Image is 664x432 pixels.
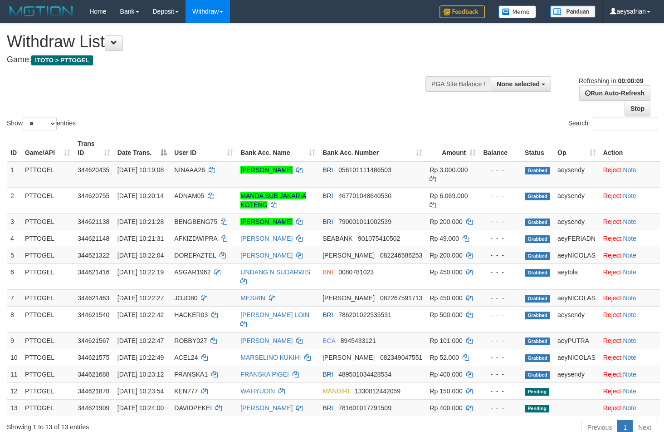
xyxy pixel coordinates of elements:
[7,419,270,432] div: Showing 1 to 13 of 13 entries
[483,234,518,243] div: - - -
[174,218,217,225] span: BENGBENG75
[338,404,391,412] span: Copy 781601017791509 to clipboard
[240,404,293,412] a: [PERSON_NAME]
[525,295,550,303] span: Grabbed
[623,218,636,225] a: Note
[7,55,434,65] h4: Game:
[21,135,74,161] th: Game/API: activate to sort column ascending
[603,387,621,395] a: Reject
[338,218,391,225] span: Copy 790001011002539 to clipboard
[491,76,551,92] button: None selected
[525,269,550,277] span: Grabbed
[483,191,518,200] div: - - -
[7,187,21,213] td: 2
[430,354,459,361] span: Rp 52.000
[21,213,74,230] td: PTTOGEL
[525,388,549,396] span: Pending
[525,338,550,345] span: Grabbed
[618,77,643,84] strong: 00:00:09
[322,311,333,318] span: BRI
[483,370,518,379] div: - - -
[600,289,660,306] td: ·
[78,337,109,344] span: 344621567
[600,161,660,188] td: ·
[7,33,434,51] h1: Withdraw List
[600,332,660,349] td: ·
[21,230,74,247] td: PTTOGEL
[525,405,549,412] span: Pending
[237,135,319,161] th: Bank Acc. Name: activate to sort column ascending
[600,349,660,366] td: ·
[117,192,164,199] span: [DATE] 10:20:14
[322,354,375,361] span: [PERSON_NAME]
[600,399,660,416] td: ·
[497,80,540,88] span: None selected
[78,354,109,361] span: 344621575
[322,387,349,395] span: MANDIRI
[358,235,400,242] span: Copy 901075410502 to clipboard
[319,135,426,161] th: Bank Acc. Number: activate to sort column ascending
[174,354,198,361] span: ACEL24
[554,135,600,161] th: Op: activate to sort column ascending
[525,235,550,243] span: Grabbed
[174,294,197,302] span: JOJO80
[240,235,293,242] a: [PERSON_NAME]
[174,311,208,318] span: HACKER03
[21,332,74,349] td: PTTOGEL
[525,371,550,379] span: Grabbed
[117,354,164,361] span: [DATE] 10:22:49
[117,218,164,225] span: [DATE] 10:21:28
[430,404,462,412] span: Rp 400.000
[322,252,375,259] span: [PERSON_NAME]
[554,289,600,306] td: aeyNICOLAS
[603,218,621,225] a: Reject
[341,337,376,344] span: Copy 8945433121 to clipboard
[78,166,109,174] span: 344620435
[117,294,164,302] span: [DATE] 10:22:27
[600,247,660,263] td: ·
[498,5,537,18] img: Button%20Memo.svg
[240,371,289,378] a: FRANSKA PIGEI
[174,252,216,259] span: DOREPAZTEL
[240,218,293,225] a: [PERSON_NAME]
[240,387,275,395] a: WAHYUDIN
[525,354,550,362] span: Grabbed
[78,371,109,378] span: 344621688
[600,382,660,399] td: ·
[600,366,660,382] td: ·
[623,268,636,276] a: Note
[554,306,600,332] td: aeysendy
[623,235,636,242] a: Note
[322,166,333,174] span: BRI
[554,366,600,382] td: aeysendy
[21,247,74,263] td: PTTOGEL
[7,5,76,18] img: MOTION_logo.png
[117,404,164,412] span: [DATE] 10:24:00
[7,349,21,366] td: 10
[603,235,621,242] a: Reject
[174,337,207,344] span: ROBBY027
[7,247,21,263] td: 5
[554,161,600,188] td: aeysendy
[425,76,491,92] div: PGA Site Balance /
[430,166,468,174] span: Rp 3.000.000
[78,404,109,412] span: 344621909
[322,268,333,276] span: BNI
[240,337,293,344] a: [PERSON_NAME]
[483,217,518,226] div: - - -
[623,166,636,174] a: Note
[174,268,210,276] span: ASGAR1962
[7,382,21,399] td: 12
[600,306,660,332] td: ·
[525,312,550,319] span: Grabbed
[430,268,462,276] span: Rp 450.000
[117,337,164,344] span: [DATE] 10:22:47
[338,268,374,276] span: Copy 0080781023 to clipboard
[430,235,459,242] span: Rp 49.000
[174,387,198,395] span: KEN777
[554,213,600,230] td: aeysendy
[78,192,109,199] span: 344620755
[625,101,650,116] a: Stop
[322,235,352,242] span: SEABANK
[355,387,400,395] span: Copy 1330012442059 to clipboard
